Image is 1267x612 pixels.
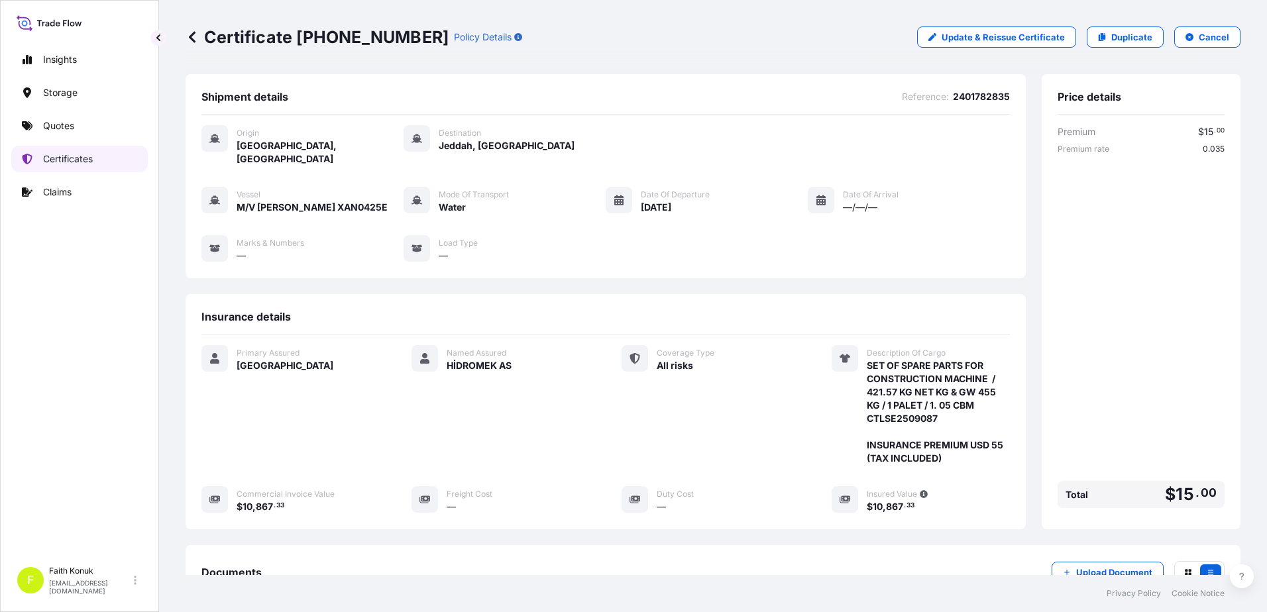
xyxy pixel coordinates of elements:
p: Storage [43,86,78,99]
span: 2401782835 [953,90,1010,103]
span: Shipment details [201,90,288,103]
span: Mode of Transport [439,189,509,200]
span: $ [1198,127,1204,136]
span: , [883,502,886,511]
span: Documents [201,566,262,579]
span: Insured Value [867,489,917,499]
span: [DATE] [641,201,671,214]
span: Reference : [902,90,949,103]
span: 0.035 [1203,144,1225,154]
button: Upload Document [1052,562,1164,583]
span: , [252,502,256,511]
span: — [237,249,246,262]
span: 33 [276,503,284,508]
a: Certificates [11,146,148,172]
span: — [447,500,456,513]
span: Date of Arrival [843,189,899,200]
span: Load Type [439,238,478,248]
a: Claims [11,179,148,205]
a: Cookie Notice [1172,588,1225,599]
span: $ [237,502,243,511]
p: Quotes [43,119,74,132]
span: [GEOGRAPHIC_DATA] [237,359,333,372]
span: 15 [1204,127,1213,136]
span: Price details [1058,90,1121,103]
span: Marks & Numbers [237,238,304,248]
span: — [439,249,448,262]
a: Duplicate [1087,26,1164,48]
span: Water [439,201,466,214]
a: Quotes [11,113,148,139]
span: [GEOGRAPHIC_DATA], [GEOGRAPHIC_DATA] [237,139,404,166]
p: [EMAIL_ADDRESS][DOMAIN_NAME] [49,579,131,595]
span: Origin [237,128,259,138]
p: Cancel [1199,30,1229,44]
span: Destination [439,128,481,138]
a: Insights [11,46,148,73]
span: 33 [907,503,914,508]
span: Duty Cost [657,489,694,499]
a: Update & Reissue Certificate [917,26,1076,48]
span: Named Assured [447,348,506,358]
span: . [274,503,276,508]
span: Jeddah, [GEOGRAPHIC_DATA] [439,139,575,152]
span: Primary Assured [237,348,300,358]
p: Upload Document [1076,566,1152,579]
span: M/V [PERSON_NAME] XAN0425E [237,201,388,214]
a: Storage [11,79,148,106]
span: 10 [243,502,252,511]
span: 00 [1201,489,1217,497]
span: Total [1066,488,1088,501]
span: Date of Departure [641,189,710,200]
span: Freight Cost [447,489,492,499]
p: Claims [43,185,72,199]
span: 00 [1217,128,1225,133]
span: SET OF SPARE PARTS FOR CONSTRUCTION MACHINE / 421.57 KG NET KG & GW 455 KG / 1 PALET / 1. 05 CBM ... [867,359,1010,465]
span: . [1214,128,1216,133]
span: 10 [873,502,883,511]
span: Commercial Invoice Value [237,489,335,499]
span: Description Of Cargo [867,348,946,358]
span: — [657,500,666,513]
p: Policy Details [454,30,512,44]
p: Update & Reissue Certificate [942,30,1065,44]
span: $ [867,502,873,511]
p: Certificate [PHONE_NUMBER] [186,26,449,48]
p: Faith Konuk [49,566,131,576]
span: . [1195,489,1199,497]
span: Insurance details [201,310,291,323]
span: Premium rate [1058,144,1109,154]
p: Duplicate [1111,30,1152,44]
span: Premium [1058,125,1095,138]
span: . [904,503,906,508]
span: Vessel [237,189,260,200]
span: 867 [256,502,273,511]
span: All risks [657,359,693,372]
span: —/—/— [843,201,877,214]
p: Insights [43,53,77,66]
span: Coverage Type [657,348,714,358]
span: F [27,574,34,587]
p: Certificates [43,152,93,166]
span: $ [1165,486,1176,503]
a: Privacy Policy [1107,588,1161,599]
span: 867 [886,502,903,511]
span: HİDROMEK AS [447,359,512,372]
span: 15 [1176,486,1193,503]
button: Cancel [1174,26,1240,48]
